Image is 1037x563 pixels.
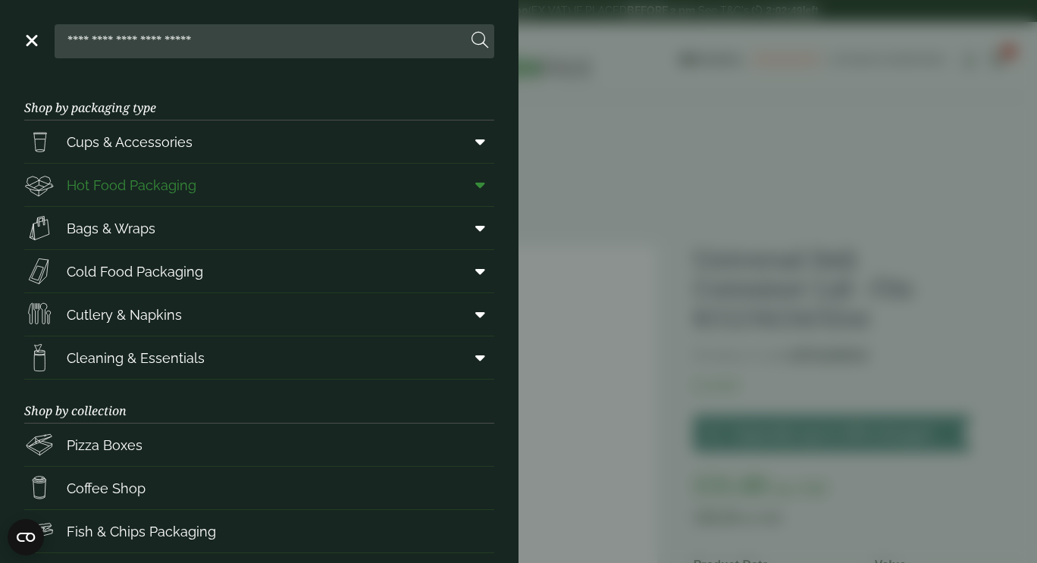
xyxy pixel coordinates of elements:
[24,77,494,120] h3: Shop by packaging type
[24,516,55,546] img: FishNchip_box.svg
[67,132,193,152] span: Cups & Accessories
[24,120,494,163] a: Cups & Accessories
[24,342,55,373] img: open-wipe.svg
[24,170,55,200] img: Deli_box.svg
[24,430,55,460] img: Pizza_boxes.svg
[24,336,494,379] a: Cleaning & Essentials
[67,305,182,325] span: Cutlery & Napkins
[24,299,55,330] img: Cutlery.svg
[67,478,146,499] span: Coffee Shop
[24,510,494,552] a: Fish & Chips Packaging
[67,348,205,368] span: Cleaning & Essentials
[67,521,216,542] span: Fish & Chips Packaging
[24,213,55,243] img: Paper_carriers.svg
[24,256,55,286] img: Sandwich_box.svg
[24,293,494,336] a: Cutlery & Napkins
[24,473,55,503] img: HotDrink_paperCup.svg
[8,519,44,555] button: Open CMP widget
[67,261,203,282] span: Cold Food Packaging
[67,175,196,195] span: Hot Food Packaging
[24,380,494,424] h3: Shop by collection
[24,467,494,509] a: Coffee Shop
[24,424,494,466] a: Pizza Boxes
[67,218,155,239] span: Bags & Wraps
[24,127,55,157] img: PintNhalf_cup.svg
[24,250,494,292] a: Cold Food Packaging
[24,164,494,206] a: Hot Food Packaging
[24,207,494,249] a: Bags & Wraps
[67,435,143,455] span: Pizza Boxes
